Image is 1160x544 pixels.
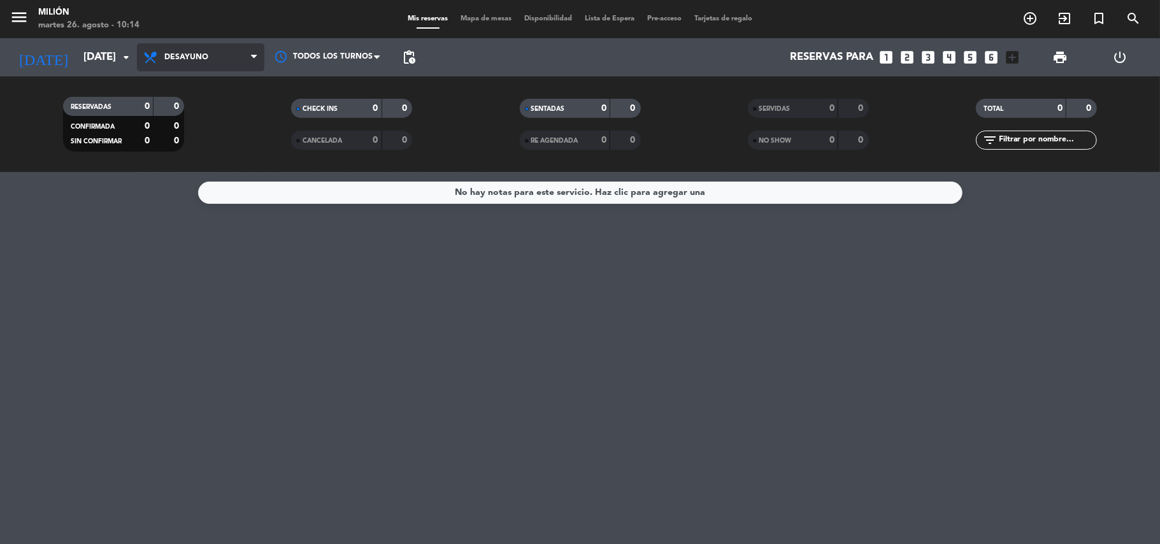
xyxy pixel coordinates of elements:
strong: 0 [829,104,834,113]
strong: 0 [145,122,150,131]
strong: 0 [1057,104,1063,113]
div: martes 26. agosto - 10:14 [38,19,140,32]
strong: 0 [174,122,182,131]
span: CANCELADA [303,138,342,144]
strong: 0 [145,136,150,145]
i: power_settings_new [1113,50,1128,65]
span: Mis reservas [401,15,454,22]
strong: 0 [373,136,378,145]
i: looks_4 [942,49,958,66]
span: Reservas para [791,52,874,64]
i: turned_in_not [1091,11,1106,26]
span: pending_actions [401,50,417,65]
i: looks_5 [963,49,979,66]
span: TOTAL [984,106,1003,112]
i: add_circle_outline [1022,11,1038,26]
strong: 0 [601,136,606,145]
strong: 0 [402,104,410,113]
strong: 0 [174,102,182,111]
i: looks_two [899,49,916,66]
i: looks_3 [920,49,937,66]
i: looks_6 [984,49,1000,66]
strong: 0 [402,136,410,145]
i: arrow_drop_down [118,50,134,65]
span: Lista de Espera [578,15,641,22]
span: CONFIRMADA [71,124,115,130]
i: menu [10,8,29,27]
span: Tarjetas de regalo [688,15,759,22]
span: RESERVADAS [71,104,111,110]
strong: 0 [630,136,638,145]
span: print [1052,50,1068,65]
span: SIN CONFIRMAR [71,138,122,145]
i: looks_one [878,49,895,66]
span: Mapa de mesas [454,15,518,22]
span: Pre-acceso [641,15,688,22]
span: Desayuno [164,53,208,62]
i: exit_to_app [1057,11,1072,26]
span: Disponibilidad [518,15,578,22]
span: SERVIDAS [759,106,791,112]
strong: 0 [174,136,182,145]
i: search [1126,11,1141,26]
span: CHECK INS [303,106,338,112]
div: LOG OUT [1090,38,1150,76]
span: SENTADAS [531,106,565,112]
strong: 0 [630,104,638,113]
i: filter_list [982,132,998,148]
strong: 0 [858,136,866,145]
div: Milión [38,6,140,19]
input: Filtrar por nombre... [998,133,1096,147]
div: No hay notas para este servicio. Haz clic para agregar una [455,185,705,200]
i: add_box [1005,49,1021,66]
strong: 0 [829,136,834,145]
strong: 0 [601,104,606,113]
button: menu [10,8,29,31]
span: NO SHOW [759,138,792,144]
strong: 0 [145,102,150,111]
strong: 0 [373,104,378,113]
strong: 0 [858,104,866,113]
i: [DATE] [10,43,77,71]
strong: 0 [1086,104,1094,113]
span: RE AGENDADA [531,138,578,144]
